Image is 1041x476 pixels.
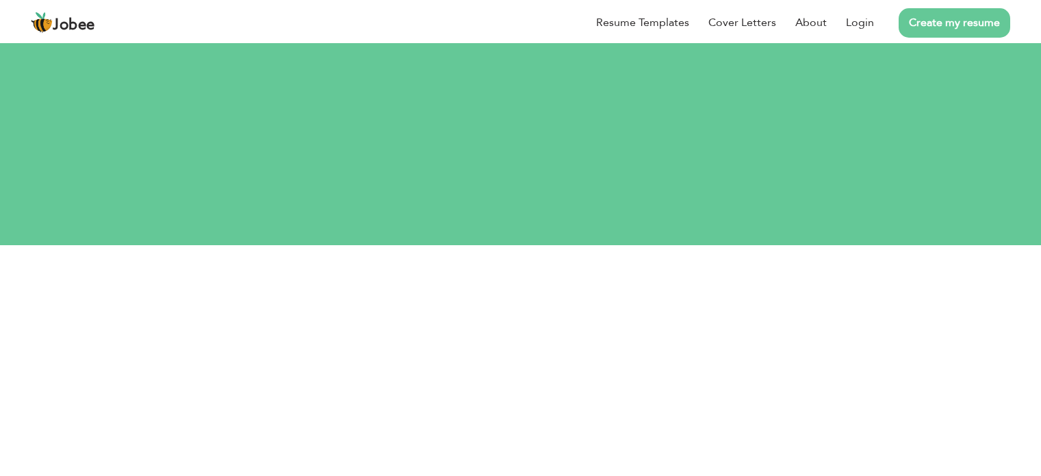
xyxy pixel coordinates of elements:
[708,14,776,31] a: Cover Letters
[596,14,689,31] a: Resume Templates
[899,8,1010,38] a: Create my resume
[53,18,95,33] span: Jobee
[31,12,53,34] img: jobee.io
[846,14,874,31] a: Login
[31,12,95,34] a: Jobee
[795,14,827,31] a: About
